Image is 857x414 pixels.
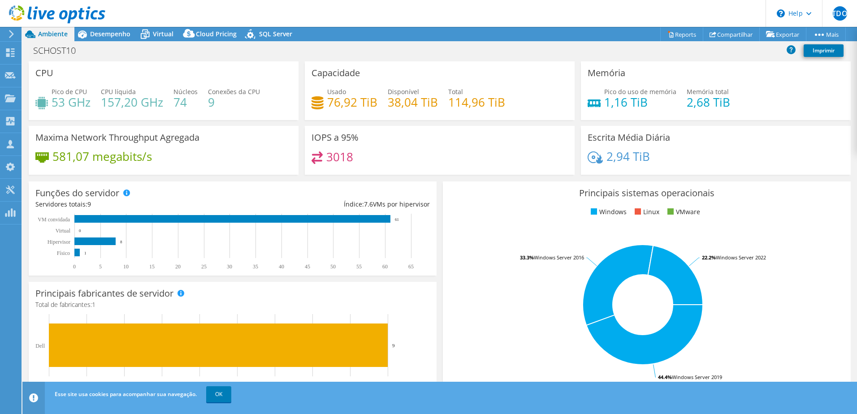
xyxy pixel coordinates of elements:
[206,386,231,402] a: OK
[175,263,181,270] text: 20
[364,200,373,208] span: 7.6
[604,87,676,96] span: Pico do uso de memória
[101,97,163,107] h4: 157,20 GHz
[253,263,258,270] text: 35
[52,87,87,96] span: Pico de CPU
[35,199,233,209] div: Servidores totais:
[84,251,87,255] text: 1
[279,263,284,270] text: 40
[806,27,846,41] a: Mais
[201,263,207,270] text: 25
[450,188,844,198] h3: Principais sistemas operacionais
[101,87,136,96] span: CPU líquida
[79,229,81,233] text: 0
[672,374,722,380] tspan: Windows Server 2019
[38,30,68,38] span: Ambiente
[702,254,716,261] tspan: 22.2%
[588,133,670,142] h3: Escrita Média Diária
[703,27,760,41] a: Compartilhar
[208,87,260,96] span: Conexões da CPU
[259,30,292,38] span: SQL Server
[804,44,844,57] a: Imprimir
[35,289,173,298] h3: Principais fabricantes de servidor
[520,254,534,261] tspan: 33.3%
[56,228,71,234] text: Virtual
[120,240,122,244] text: 8
[123,263,129,270] text: 10
[395,217,399,222] text: 61
[326,152,353,162] h4: 3018
[687,97,730,107] h4: 2,68 TiB
[632,207,659,217] li: Linux
[90,30,130,38] span: Desempenho
[227,263,232,270] text: 30
[196,30,237,38] span: Cloud Pricing
[57,250,70,256] tspan: Físico
[52,151,152,161] h4: 581,07 megabits/s
[73,263,76,270] text: 0
[534,254,584,261] tspan: Windows Server 2016
[153,30,173,38] span: Virtual
[606,151,650,161] h4: 2,94 TiB
[388,97,438,107] h4: 38,04 TiB
[35,68,53,78] h3: CPU
[52,97,91,107] h4: 53 GHz
[173,97,198,107] h4: 74
[327,87,346,96] span: Usado
[665,207,700,217] li: VMware
[173,87,198,96] span: Núcleos
[448,97,505,107] h4: 114,96 TiB
[149,263,155,270] text: 15
[87,200,91,208] span: 9
[330,263,336,270] text: 50
[408,263,414,270] text: 65
[687,87,729,96] span: Memória total
[99,263,102,270] text: 5
[382,263,388,270] text: 60
[35,188,119,198] h3: Funções do servidor
[312,68,360,78] h3: Capacidade
[312,133,359,142] h3: IOPS a 95%
[35,300,430,310] h4: Total de fabricantes:
[777,9,785,17] svg: \n
[356,263,362,270] text: 55
[716,254,766,261] tspan: Windows Server 2022
[833,6,847,21] span: JTDOJ
[388,87,419,96] span: Disponível
[589,207,627,217] li: Windows
[588,68,625,78] h3: Memória
[38,216,70,223] text: VM convidada
[448,87,463,96] span: Total
[305,263,310,270] text: 45
[658,374,672,380] tspan: 44.4%
[604,97,676,107] h4: 1,16 TiB
[29,46,90,56] h1: SCHOST10
[233,199,430,209] div: Índice: VMs por hipervisor
[392,343,395,348] text: 9
[48,239,70,245] text: Hipervisor
[55,390,197,398] span: Esse site usa cookies para acompanhar sua navegação.
[35,133,199,142] h3: Maxima Network Throughput Agregada
[92,300,95,309] span: 1
[208,97,260,107] h4: 9
[759,27,806,41] a: Exportar
[35,343,45,349] text: Dell
[660,27,703,41] a: Reports
[327,97,377,107] h4: 76,92 TiB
